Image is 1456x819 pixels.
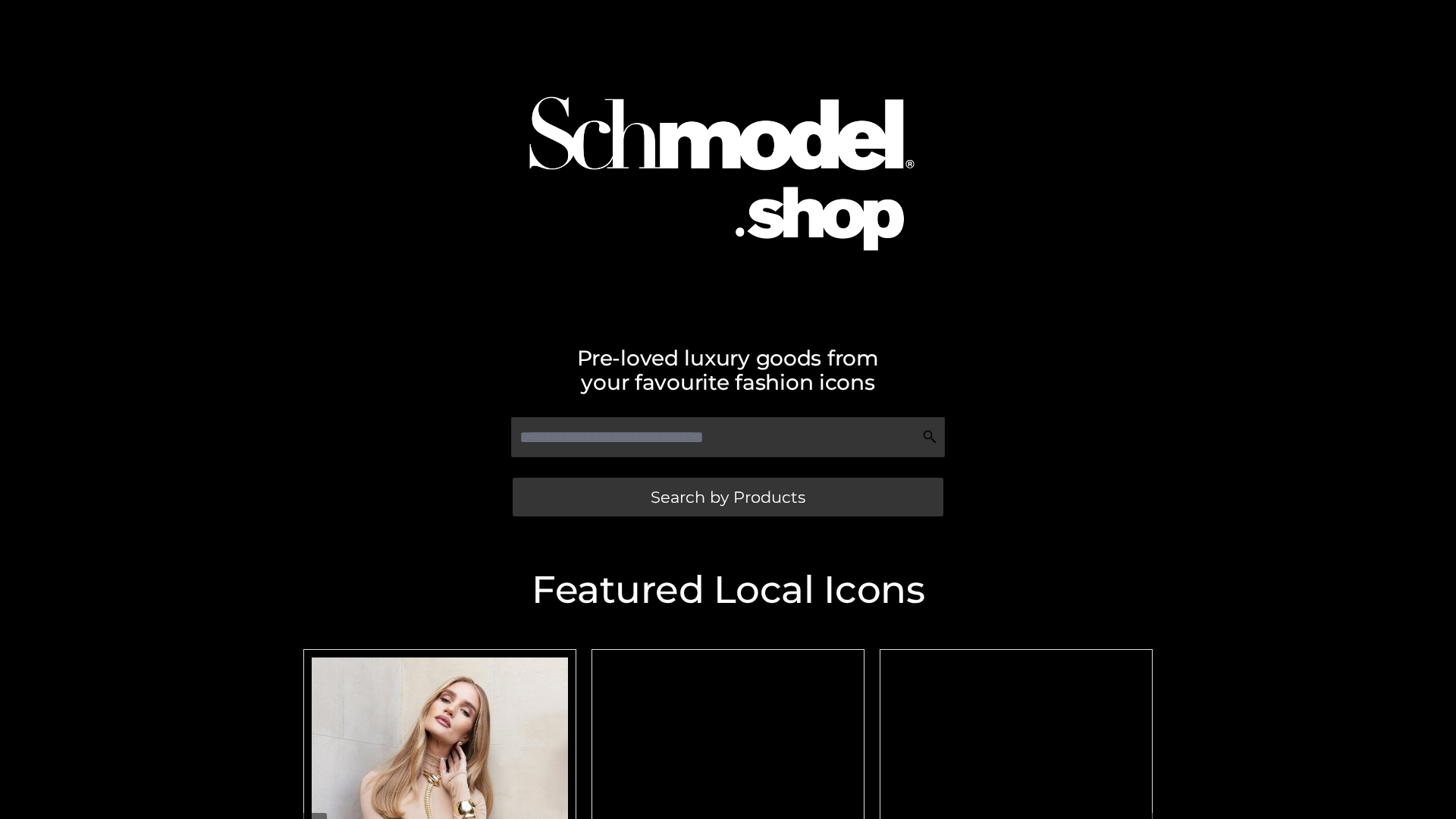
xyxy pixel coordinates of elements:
span: Search by Products [651,489,805,505]
h2: Pre-loved luxury goods from your favourite fashion icons [296,346,1160,394]
a: Search by Products [513,478,943,516]
h2: Featured Local Icons​ [296,571,1160,609]
img: Search Icon [922,429,937,444]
